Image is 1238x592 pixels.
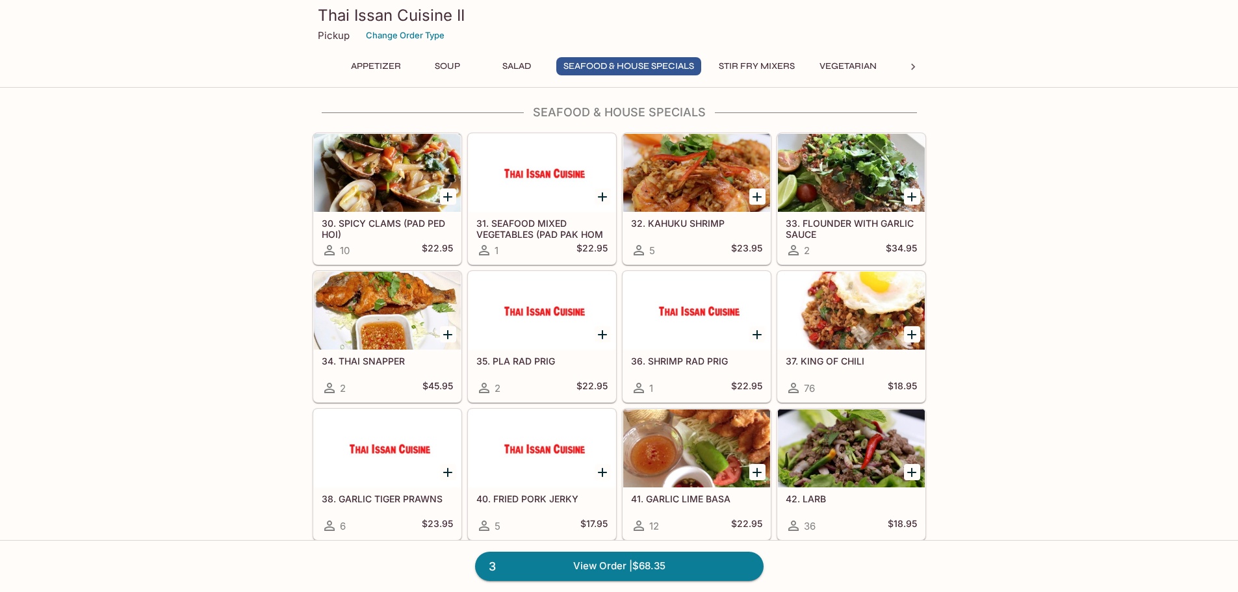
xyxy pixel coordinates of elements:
[623,134,770,212] div: 32. KAHUKU SHRIMP
[631,218,762,229] h5: 32. KAHUKU SHRIMP
[812,57,884,75] button: Vegetarian
[649,520,659,532] span: 12
[904,464,920,480] button: Add 42. LARB
[322,355,453,367] h5: 34. THAI SNAPPER
[649,244,655,257] span: 5
[340,520,346,532] span: 6
[440,464,456,480] button: Add 38. GARLIC TIGER PRAWNS
[495,382,500,394] span: 2
[422,242,453,258] h5: $22.95
[469,272,615,350] div: 35. PLA RAD PRIG
[786,218,917,239] h5: 33. FLOUNDER WITH GARLIC SAUCE
[778,134,925,212] div: 33. FLOUNDER WITH GARLIC SAUCE
[888,380,917,396] h5: $18.95
[731,380,762,396] h5: $22.95
[469,134,615,212] div: 31. SEAFOOD MIXED VEGETABLES (PAD PAK HOM MID)
[595,464,611,480] button: Add 40. FRIED PORK JERKY
[487,57,546,75] button: Salad
[804,244,810,257] span: 2
[649,382,653,394] span: 1
[422,518,453,534] h5: $23.95
[314,409,461,487] div: 38. GARLIC TIGER PRAWNS
[623,409,770,487] div: 41. GARLIC LIME BASA
[313,133,461,264] a: 30. SPICY CLAMS (PAD PED HOI)10$22.95
[440,326,456,342] button: Add 34. THAI SNAPPER
[440,188,456,205] button: Add 30. SPICY CLAMS (PAD PED HOI)
[778,272,925,350] div: 37. KING OF CHILI
[595,326,611,342] button: Add 35. PLA RAD PRIG
[749,464,766,480] button: Add 41. GARLIC LIME BASA
[340,244,350,257] span: 10
[495,520,500,532] span: 5
[481,558,504,576] span: 3
[778,409,925,487] div: 42. LARB
[556,57,701,75] button: Seafood & House Specials
[318,5,921,25] h3: Thai Issan Cuisine II
[476,355,608,367] h5: 35. PLA RAD PRIG
[749,188,766,205] button: Add 32. KAHUKU SHRIMP
[468,409,616,540] a: 40. FRIED PORK JERKY5$17.95
[318,29,350,42] p: Pickup
[904,326,920,342] button: Add 37. KING OF CHILI
[786,493,917,504] h5: 42. LARB
[476,493,608,504] h5: 40. FRIED PORK JERKY
[322,218,453,239] h5: 30. SPICY CLAMS (PAD PED HOI)
[469,409,615,487] div: 40. FRIED PORK JERKY
[595,188,611,205] button: Add 31. SEAFOOD MIXED VEGETABLES (PAD PAK HOM MID)
[749,326,766,342] button: Add 36. SHRIMP RAD PRIG
[576,380,608,396] h5: $22.95
[631,355,762,367] h5: 36. SHRIMP RAD PRIG
[495,244,498,257] span: 1
[322,493,453,504] h5: 38. GARLIC TIGER PRAWNS
[894,57,953,75] button: Noodles
[712,57,802,75] button: Stir Fry Mixers
[886,242,917,258] h5: $34.95
[468,271,616,402] a: 35. PLA RAD PRIG2$22.95
[576,242,608,258] h5: $22.95
[360,25,450,45] button: Change Order Type
[313,105,926,120] h4: Seafood & House Specials
[340,382,346,394] span: 2
[419,57,477,75] button: Soup
[888,518,917,534] h5: $18.95
[313,409,461,540] a: 38. GARLIC TIGER PRAWNS6$23.95
[623,409,771,540] a: 41. GARLIC LIME BASA12$22.95
[731,242,762,258] h5: $23.95
[475,552,764,580] a: 3View Order |$68.35
[314,272,461,350] div: 34. THAI SNAPPER
[904,188,920,205] button: Add 33. FLOUNDER WITH GARLIC SAUCE
[786,355,917,367] h5: 37. KING OF CHILI
[314,134,461,212] div: 30. SPICY CLAMS (PAD PED HOI)
[631,493,762,504] h5: 41. GARLIC LIME BASA
[777,409,925,540] a: 42. LARB36$18.95
[804,382,815,394] span: 76
[344,57,408,75] button: Appetizer
[777,271,925,402] a: 37. KING OF CHILI76$18.95
[777,133,925,264] a: 33. FLOUNDER WITH GARLIC SAUCE2$34.95
[731,518,762,534] h5: $22.95
[623,272,770,350] div: 36. SHRIMP RAD PRIG
[623,133,771,264] a: 32. KAHUKU SHRIMP5$23.95
[623,271,771,402] a: 36. SHRIMP RAD PRIG1$22.95
[580,518,608,534] h5: $17.95
[313,271,461,402] a: 34. THAI SNAPPER2$45.95
[476,218,608,239] h5: 31. SEAFOOD MIXED VEGETABLES (PAD PAK HOM MID)
[804,520,816,532] span: 36
[422,380,453,396] h5: $45.95
[468,133,616,264] a: 31. SEAFOOD MIXED VEGETABLES (PAD PAK HOM MID)1$22.95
